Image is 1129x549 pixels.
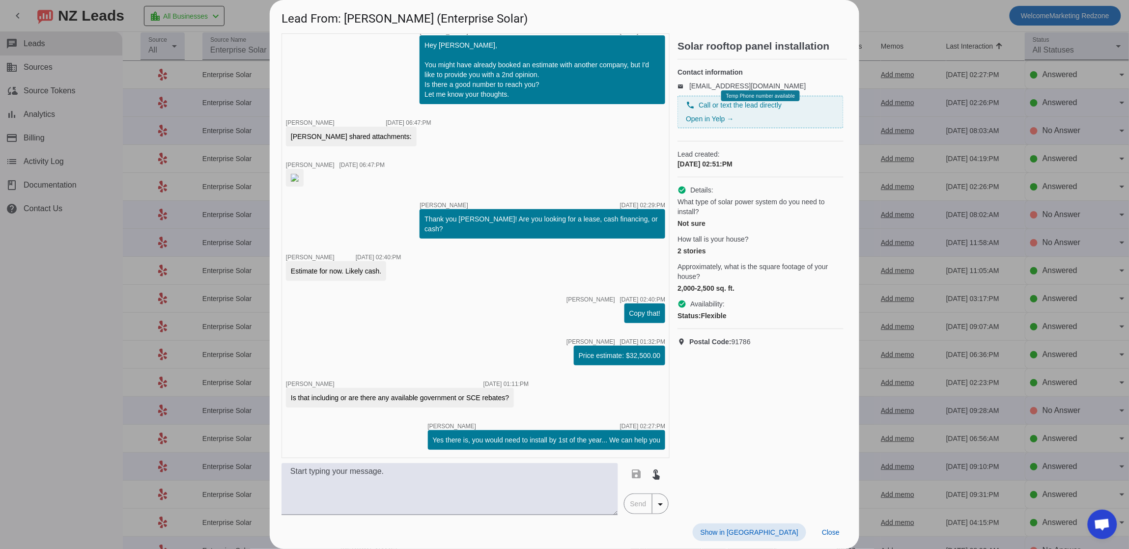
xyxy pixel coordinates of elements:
[286,381,335,387] span: [PERSON_NAME]
[620,28,665,34] div: [DATE] 04:58:PM
[814,523,847,541] button: Close
[291,393,509,403] div: Is that including or are there any available government or SCE rebates?
[686,101,695,110] mat-icon: phone
[677,262,844,281] span: Approximately, what is the square footage of your house?
[566,339,615,345] span: [PERSON_NAME]
[286,119,335,126] span: [PERSON_NAME]
[433,435,661,445] div: Yes there is, you would need to install by 1st of the year... We can help you
[699,100,782,110] span: Call or text the lead directly
[677,311,844,321] div: Flexible
[726,93,795,99] span: Temp Phone number available
[428,423,477,429] span: [PERSON_NAME]
[291,174,299,182] img: kzw9r3lycAtyc-E4e9tXPg
[701,528,798,536] span: Show in [GEOGRAPHIC_DATA]
[424,40,660,99] div: Hey [PERSON_NAME], You might have already booked an estimate with another company, but I'd like t...
[677,41,847,51] h2: Solar rooftop panel installation
[386,120,431,126] div: [DATE] 06:47:PM
[677,149,844,159] span: Lead created:
[483,381,529,387] div: [DATE] 01:11:PM
[566,297,615,302] span: [PERSON_NAME]
[339,162,385,168] div: [DATE] 06:47:PM
[677,300,686,308] mat-icon: check_circle
[677,186,686,194] mat-icon: check_circle
[677,83,689,88] mat-icon: email
[693,523,806,541] button: Show in [GEOGRAPHIC_DATA]
[420,28,468,34] span: [PERSON_NAME]
[620,339,665,345] div: [DATE] 01:32:PM
[620,297,665,302] div: [DATE] 02:40:PM
[677,246,844,256] div: 2 stories
[690,299,725,309] span: Availability:
[424,214,660,234] div: Thank you [PERSON_NAME]! Are you looking for a lease, cash financing, or cash?
[677,197,844,217] span: What type of solar power system do you need to install?
[677,283,844,293] div: 2,000-2,500 sq. ft.
[629,308,661,318] div: Copy that!
[620,423,665,429] div: [DATE] 02:27:PM
[286,162,335,168] span: [PERSON_NAME]
[689,337,751,347] span: 91786
[677,219,844,228] div: Not sure
[690,185,713,195] span: Details:
[677,67,844,77] h4: Contact information
[579,351,661,360] div: Price estimate: $32,500.00
[689,338,732,346] strong: Postal Code:
[356,254,401,260] div: [DATE] 02:40:PM
[677,312,701,320] strong: Status:
[291,132,412,141] div: [PERSON_NAME] shared attachments:
[677,234,749,244] span: How tall is your house?
[650,468,662,480] mat-icon: touch_app
[677,159,844,169] div: [DATE] 02:51:PM
[686,115,734,123] a: Open in Yelp →
[620,202,665,208] div: [DATE] 02:29:PM
[822,528,840,536] span: Close
[286,254,335,261] span: [PERSON_NAME]
[1088,510,1117,539] div: Open chat
[689,82,806,90] a: [EMAIL_ADDRESS][DOMAIN_NAME]
[420,202,468,208] span: [PERSON_NAME]
[677,338,689,346] mat-icon: location_on
[654,498,666,510] mat-icon: arrow_drop_down
[291,266,381,276] div: Estimate for now. Likely cash.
